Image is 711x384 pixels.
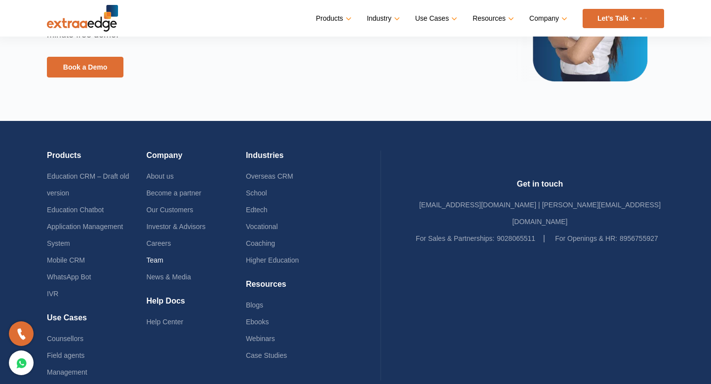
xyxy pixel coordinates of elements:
[146,223,205,230] a: Investor & Advisors
[419,201,661,226] a: [EMAIL_ADDRESS][DOMAIN_NAME] | [PERSON_NAME][EMAIL_ADDRESS][DOMAIN_NAME]
[246,151,345,168] h4: Industries
[555,230,617,247] label: For Openings & HR:
[47,172,129,197] a: Education CRM – Draft old version
[47,273,91,281] a: WhatsApp Bot
[246,206,268,214] a: Edtech
[47,57,123,77] a: Book a Demo
[246,223,278,230] a: Vocational
[246,318,269,326] a: Ebooks
[146,172,173,180] a: About us
[47,351,84,359] a: Field agents
[620,234,658,242] a: 8956755927
[246,239,275,247] a: Coaching
[47,223,123,247] a: Application Management System
[497,234,535,242] a: 9028065511
[146,256,163,264] a: Team
[146,151,245,168] h4: Company
[146,189,201,197] a: Become a partner
[246,256,299,264] a: Higher Education
[316,11,350,26] a: Products
[246,189,267,197] a: School
[473,11,512,26] a: Resources
[529,11,565,26] a: Company
[47,256,85,264] a: Mobile CRM
[246,172,293,180] a: Overseas CRM
[146,273,191,281] a: News & Media
[47,313,146,330] h4: Use Cases
[246,351,287,359] a: Case Studies
[583,9,664,28] a: Let’s Talk
[246,279,345,297] h4: Resources
[146,239,171,247] a: Careers
[246,335,275,343] a: Webinars
[415,11,455,26] a: Use Cases
[47,151,146,168] h4: Products
[47,206,104,214] a: Education Chatbot
[47,368,87,376] a: Management
[47,335,83,343] a: Counsellors
[416,230,495,247] label: For Sales & Partnerships:
[146,296,245,313] h4: Help Docs
[146,318,183,326] a: Help Center
[47,290,58,298] a: IVR
[416,179,664,196] h4: Get in touch
[367,11,398,26] a: Industry
[246,301,263,309] a: Blogs
[146,206,193,214] a: Our Customers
